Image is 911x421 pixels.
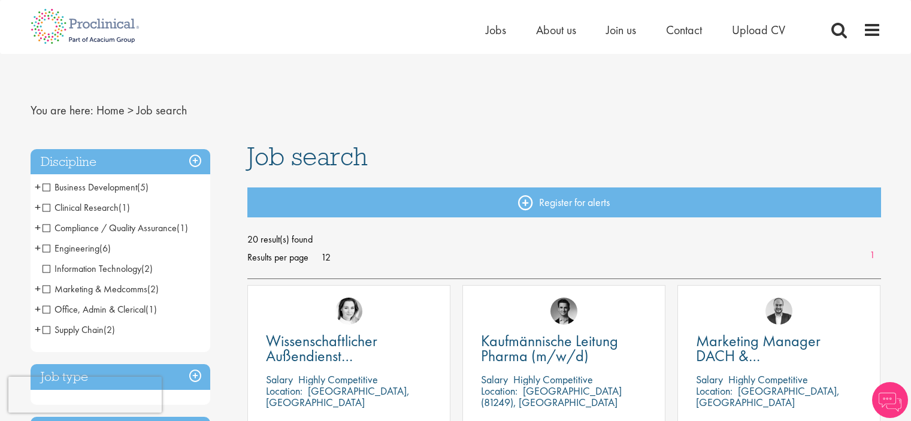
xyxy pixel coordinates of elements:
[137,181,149,193] span: (5)
[481,384,517,398] span: Location:
[696,372,723,386] span: Salary
[550,298,577,325] img: Max Slevogt
[99,242,111,255] span: (6)
[481,384,622,409] p: [GEOGRAPHIC_DATA] (81249), [GEOGRAPHIC_DATA]
[696,334,862,364] a: Marketing Manager DACH & [GEOGRAPHIC_DATA]
[481,331,618,366] span: Kaufmännische Leitung Pharma (m/w/d)
[872,382,908,418] img: Chatbot
[137,102,187,118] span: Job search
[481,372,508,386] span: Salary
[43,283,147,295] span: Marketing & Medcomms
[43,303,157,316] span: Office, Admin & Clerical
[43,222,177,234] span: Compliance / Quality Assurance
[486,22,506,38] a: Jobs
[696,384,840,409] p: [GEOGRAPHIC_DATA], [GEOGRAPHIC_DATA]
[35,320,41,338] span: +
[696,331,840,381] span: Marketing Manager DACH & [GEOGRAPHIC_DATA]
[266,331,410,381] span: Wissenschaftlicher Außendienst [GEOGRAPHIC_DATA]
[247,140,368,172] span: Job search
[513,372,593,386] p: Highly Competitive
[335,298,362,325] img: Greta Prestel
[35,178,41,196] span: +
[765,298,792,325] img: Aitor Melia
[43,303,146,316] span: Office, Admin & Clerical
[298,372,378,386] p: Highly Competitive
[666,22,702,38] a: Contact
[43,201,119,214] span: Clinical Research
[247,187,881,217] a: Register for alerts
[35,239,41,257] span: +
[266,372,293,386] span: Salary
[247,249,308,266] span: Results per page
[35,219,41,237] span: +
[728,372,808,386] p: Highly Competitive
[8,377,162,413] iframe: reCAPTCHA
[43,242,99,255] span: Engineering
[266,334,432,364] a: Wissenschaftlicher Außendienst [GEOGRAPHIC_DATA]
[104,323,115,336] span: (2)
[35,198,41,216] span: +
[31,102,93,118] span: You are here:
[696,384,733,398] span: Location:
[247,231,881,249] span: 20 result(s) found
[606,22,636,38] a: Join us
[481,334,647,364] a: Kaufmännische Leitung Pharma (m/w/d)
[31,149,210,175] h3: Discipline
[317,251,335,263] a: 12
[35,300,41,318] span: +
[266,384,410,409] p: [GEOGRAPHIC_DATA], [GEOGRAPHIC_DATA]
[43,181,149,193] span: Business Development
[43,181,137,193] span: Business Development
[96,102,125,118] a: breadcrumb link
[864,249,881,262] a: 1
[141,262,153,275] span: (2)
[147,283,159,295] span: (2)
[43,323,104,336] span: Supply Chain
[43,262,141,275] span: Information Technology
[35,280,41,298] span: +
[732,22,785,38] a: Upload CV
[43,222,188,234] span: Compliance / Quality Assurance
[128,102,134,118] span: >
[146,303,157,316] span: (1)
[43,323,115,336] span: Supply Chain
[43,262,153,275] span: Information Technology
[536,22,576,38] a: About us
[43,242,111,255] span: Engineering
[266,384,302,398] span: Location:
[43,283,159,295] span: Marketing & Medcomms
[31,364,210,390] h3: Job type
[177,222,188,234] span: (1)
[119,201,130,214] span: (1)
[43,201,130,214] span: Clinical Research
